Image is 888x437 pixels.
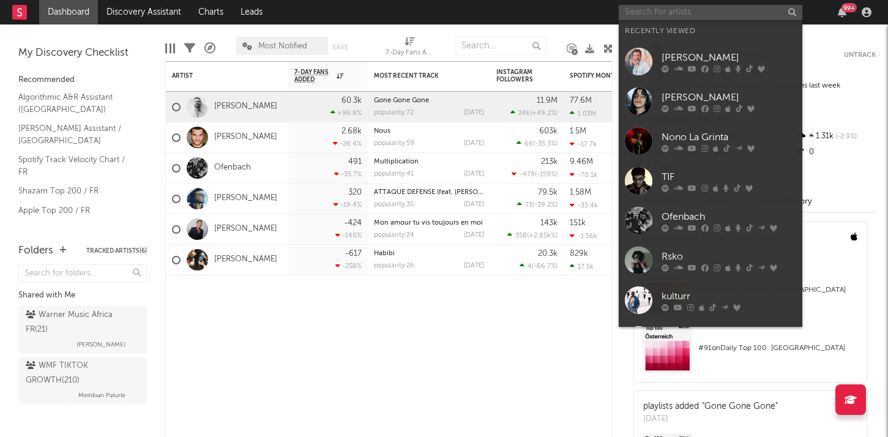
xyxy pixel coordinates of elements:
a: Ofenbach [619,201,802,241]
div: ( ) [512,170,558,178]
div: 2.68k [341,127,362,135]
div: Artist [172,72,264,80]
div: Folders [18,244,53,258]
a: kulturr [619,280,802,320]
div: 1.58M [570,189,591,196]
div: 151k [570,219,586,227]
div: 1.03M [570,110,596,118]
div: Recently Viewed [625,24,796,39]
div: 320 [348,189,362,196]
div: Habibi [374,250,484,257]
div: Ofenbach [662,209,796,224]
div: -424 [344,219,362,227]
span: +2.85k % [529,233,556,239]
div: Edit Columns [165,31,175,66]
a: Rsko [619,241,802,280]
div: 11.9M [537,97,558,105]
a: "Gone Gone Gone" [702,402,778,411]
a: Spotify Track Velocity Chart / FR [18,153,135,178]
a: WMF TIKTOK GROWTH(210)Minhloan Paturle [18,357,147,405]
div: 7-Day Fans Added (7-Day Fans Added) [386,46,435,61]
div: 491 [348,158,362,166]
input: Search... [455,37,547,55]
div: ATTAQUE DEFENSE (feat. Sarah Coponat & Malo) [374,189,484,196]
div: 0 [794,144,876,160]
div: [PERSON_NAME] [662,90,796,105]
div: 60.3k [341,97,362,105]
div: [PERSON_NAME] [662,50,796,65]
div: TIF [662,170,796,184]
span: -39.2 % [534,202,556,209]
div: playlists added [643,400,778,413]
a: Nono La Grinta [619,121,802,161]
div: -258 % [335,262,362,270]
div: Instagram Followers [496,69,539,83]
div: ( ) [517,140,558,148]
a: Apple Top 200 / FR [18,204,135,217]
div: popularity: 59 [374,140,414,147]
div: popularity: 26 [374,263,414,269]
a: Mon amour tu vis toujours en moi [374,220,483,226]
button: Save [332,44,348,51]
div: Shared with Me [18,288,147,303]
div: 17.5k [570,263,594,271]
span: 66 [524,141,533,148]
input: Search for artists [619,5,802,20]
span: 4 [528,263,532,270]
div: [DATE] [464,232,484,239]
div: ( ) [510,109,558,117]
a: Warner Music Africa FR(21)[PERSON_NAME] [18,306,147,354]
div: [DATE] [464,140,484,147]
div: [DATE] [464,201,484,208]
div: ( ) [520,262,558,270]
span: +49.2 % [532,110,556,117]
div: Most Recent Track [374,72,466,80]
a: [PERSON_NAME] [214,224,277,234]
div: Multiplication [374,159,484,165]
span: Minhloan Paturle [78,388,125,403]
div: Warner Music Africa FR ( 21 ) [26,308,136,337]
a: Ofenbach [214,163,251,173]
a: [PERSON_NAME] [214,132,277,143]
span: -159 % [537,171,556,178]
div: My Discovery Checklist [18,46,147,61]
div: [DATE] [464,110,484,116]
div: kulturr [662,289,796,304]
div: Rsko [662,249,796,264]
div: Nous [374,128,484,135]
div: 213k [541,158,558,166]
div: 1.31k [794,129,876,144]
span: 24k [518,110,530,117]
div: [DATE] [643,413,778,425]
div: 20.3k [538,250,558,258]
div: Filters [184,31,195,66]
div: Spotify Monthly Listeners [570,72,662,80]
div: ( ) [517,201,558,209]
div: Mon amour tu vis toujours en moi [374,220,484,226]
div: -35.7 % [334,170,362,178]
div: popularity: 24 [374,232,414,239]
div: -17.7k [570,140,597,148]
div: ( ) [507,231,558,239]
span: [PERSON_NAME] [76,337,125,352]
a: Tiakola [619,320,802,360]
div: A&R Pipeline [204,31,215,66]
div: WMF TIKTOK GROWTH ( 210 ) [26,359,136,388]
span: 7-Day Fans Added [294,69,334,83]
div: popularity: 41 [374,171,414,177]
div: -617 [345,250,362,258]
span: Most Notified [258,42,307,50]
div: -33.4k [570,201,598,209]
a: ATTAQUE DEFENSE (feat. [PERSON_NAME] & Malo) [374,189,534,196]
div: -70.1k [570,171,597,179]
div: Gone Gone Gone [374,97,484,104]
a: [PERSON_NAME] [214,102,277,112]
a: [PERSON_NAME] [619,81,802,121]
div: -26.4 % [333,140,362,148]
div: 9.46M [570,158,593,166]
a: [PERSON_NAME] [619,42,802,81]
a: Shazam Top 200 / FR [18,184,135,198]
div: Nono La Grinta [662,130,796,144]
div: -19.4 % [334,201,362,209]
a: Habibi [374,250,395,257]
